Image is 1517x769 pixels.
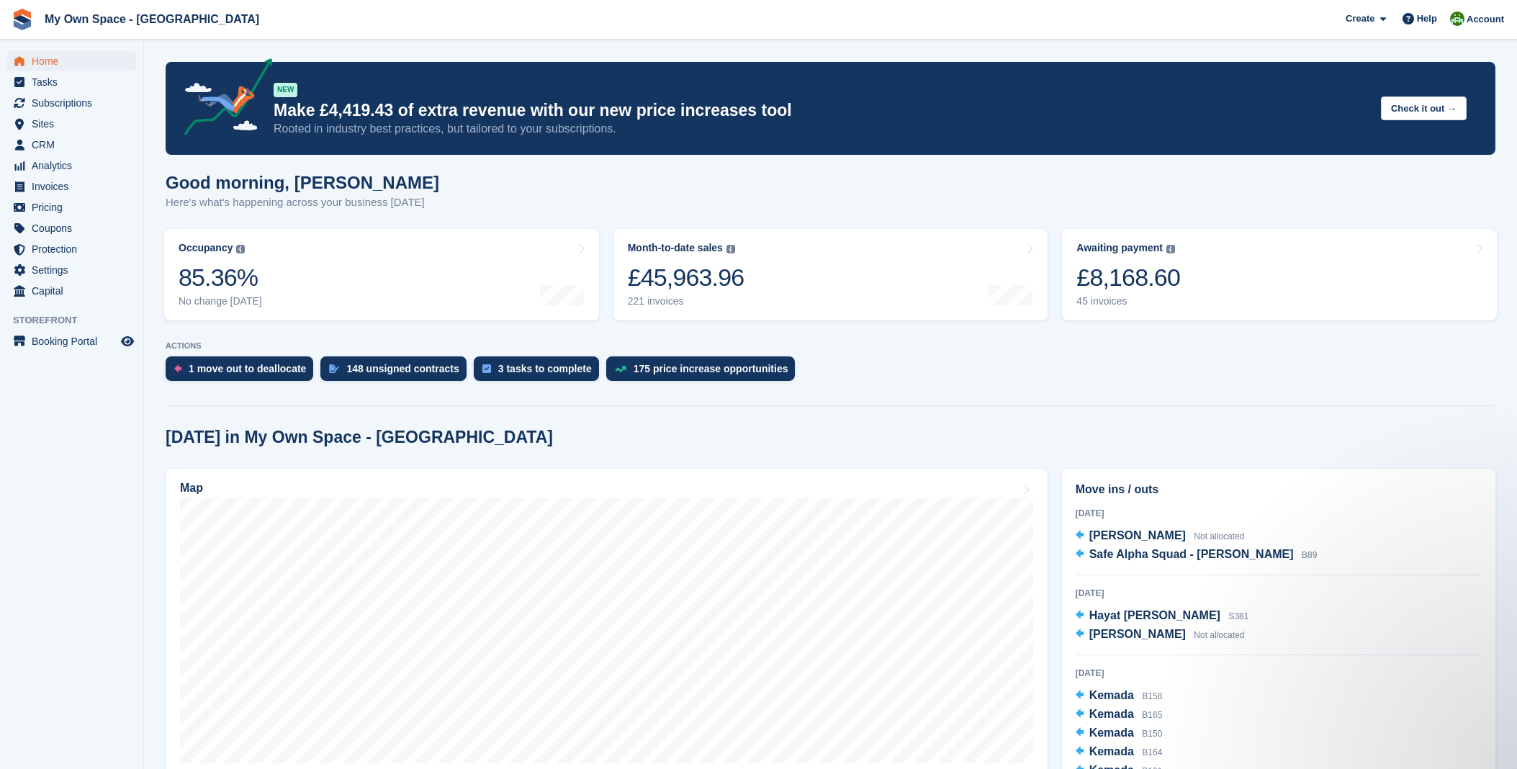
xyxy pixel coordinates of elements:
[1076,626,1245,644] a: [PERSON_NAME] Not allocated
[1076,607,1249,626] a: Hayat [PERSON_NAME] S381
[498,363,592,374] div: 3 tasks to complete
[628,242,723,254] div: Month-to-date sales
[1142,747,1162,757] span: B164
[1450,12,1464,26] img: Keely
[180,482,203,495] h2: Map
[1076,724,1163,743] a: Kemada B150
[1302,550,1317,560] span: B89
[32,51,118,71] span: Home
[7,260,136,280] a: menu
[189,363,306,374] div: 1 move out to deallocate
[1228,611,1248,621] span: S381
[1089,609,1220,621] span: Hayat [PERSON_NAME]
[39,7,265,31] a: My Own Space - [GEOGRAPHIC_DATA]
[7,156,136,176] a: menu
[274,100,1369,121] p: Make £4,419.43 of extra revenue with our new price increases tool
[1062,229,1497,320] a: Awaiting payment £8,168.60 45 invoices
[1076,527,1245,546] a: [PERSON_NAME] Not allocated
[1076,242,1163,254] div: Awaiting payment
[1142,710,1162,720] span: B165
[1194,531,1244,541] span: Not allocated
[7,72,136,92] a: menu
[274,121,1369,137] p: Rooted in industry best practices, but tailored to your subscriptions.
[1076,295,1180,307] div: 45 invoices
[7,93,136,113] a: menu
[179,295,262,307] div: No change [DATE]
[13,313,143,328] span: Storefront
[7,197,136,217] a: menu
[164,229,599,320] a: Occupancy 85.36% No change [DATE]
[1076,546,1318,565] a: Safe Alpha Squad - [PERSON_NAME] B89
[1142,729,1162,739] span: B150
[1076,706,1163,724] a: Kemada B165
[482,364,491,373] img: task-75834270c22a3079a89374b754ae025e5fb1db73e45f91037f5363f120a921f8.svg
[32,156,118,176] span: Analytics
[1417,12,1437,26] span: Help
[329,364,339,373] img: contract_signature_icon-13c848040528278c33f63329250d36e43548de30e8caae1d1a13099fd9432cc5.svg
[1076,481,1482,498] h2: Move ins / outs
[628,295,744,307] div: 221 invoices
[1076,743,1163,762] a: Kemada B164
[7,114,136,134] a: menu
[1076,263,1180,292] div: £8,168.60
[32,197,118,217] span: Pricing
[12,9,33,30] img: stora-icon-8386f47178a22dfd0bd8f6a31ec36ba5ce8667c1dd55bd0f319d3a0aa187defe.svg
[1166,245,1175,253] img: icon-info-grey-7440780725fd019a000dd9b08b2336e03edf1995a4989e88bcd33f0948082b44.svg
[32,114,118,134] span: Sites
[32,72,118,92] span: Tasks
[628,263,744,292] div: £45,963.96
[32,135,118,155] span: CRM
[7,239,136,259] a: menu
[1142,691,1162,701] span: B158
[474,356,606,388] a: 3 tasks to complete
[1467,12,1504,27] span: Account
[346,363,459,374] div: 148 unsigned contracts
[320,356,473,388] a: 148 unsigned contracts
[1346,12,1374,26] span: Create
[7,331,136,351] a: menu
[166,173,439,192] h1: Good morning, [PERSON_NAME]
[274,83,297,97] div: NEW
[1076,687,1163,706] a: Kemada B158
[32,218,118,238] span: Coupons
[606,356,803,388] a: 175 price increase opportunities
[1076,667,1482,680] div: [DATE]
[32,281,118,301] span: Capital
[32,331,118,351] span: Booking Portal
[1089,529,1186,541] span: [PERSON_NAME]
[1194,630,1244,640] span: Not allocated
[32,239,118,259] span: Protection
[1381,96,1467,120] button: Check it out →
[1076,587,1482,600] div: [DATE]
[7,135,136,155] a: menu
[1089,727,1134,739] span: Kemada
[179,242,233,254] div: Occupancy
[166,341,1495,351] p: ACTIONS
[1076,507,1482,520] div: [DATE]
[7,281,136,301] a: menu
[7,218,136,238] a: menu
[166,194,439,211] p: Here's what's happening across your business [DATE]
[236,245,245,253] img: icon-info-grey-7440780725fd019a000dd9b08b2336e03edf1995a4989e88bcd33f0948082b44.svg
[32,93,118,113] span: Subscriptions
[726,245,735,253] img: icon-info-grey-7440780725fd019a000dd9b08b2336e03edf1995a4989e88bcd33f0948082b44.svg
[1089,708,1134,720] span: Kemada
[634,363,788,374] div: 175 price increase opportunities
[1089,689,1134,701] span: Kemada
[1089,628,1186,640] span: [PERSON_NAME]
[174,364,181,373] img: move_outs_to_deallocate_icon-f764333ba52eb49d3ac5e1228854f67142a1ed5810a6f6cc68b1a99e826820c5.svg
[179,263,262,292] div: 85.36%
[172,58,273,140] img: price-adjustments-announcement-icon-8257ccfd72463d97f412b2fc003d46551f7dbcb40ab6d574587a9cd5c0d94...
[1089,745,1134,757] span: Kemada
[32,260,118,280] span: Settings
[613,229,1048,320] a: Month-to-date sales £45,963.96 221 invoices
[166,356,320,388] a: 1 move out to deallocate
[7,51,136,71] a: menu
[119,333,136,350] a: Preview store
[7,176,136,197] a: menu
[1089,548,1294,560] span: Safe Alpha Squad - [PERSON_NAME]
[32,176,118,197] span: Invoices
[166,428,553,447] h2: [DATE] in My Own Space - [GEOGRAPHIC_DATA]
[615,366,626,372] img: price_increase_opportunities-93ffe204e8149a01c8c9dc8f82e8f89637d9d84a8eef4429ea346261dce0b2c0.svg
